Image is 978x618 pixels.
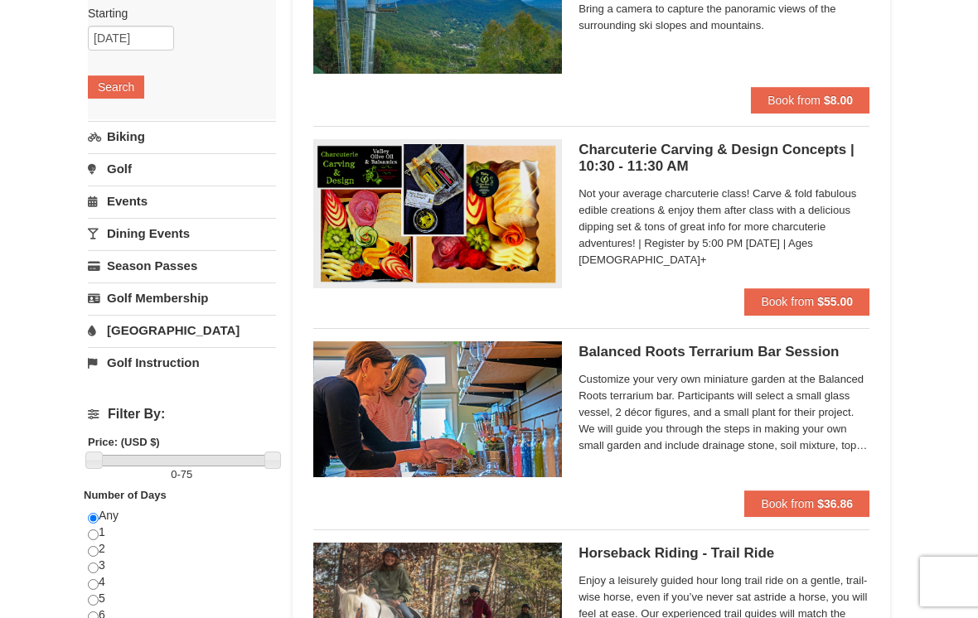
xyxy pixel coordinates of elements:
[579,371,869,454] span: Customize your very own miniature garden at the Balanced Roots terrarium bar. Participants will s...
[88,436,160,448] strong: Price: (USD $)
[88,153,276,184] a: Golf
[579,545,869,562] h5: Horseback Riding - Trail Ride
[579,142,869,175] h5: Charcuterie Carving & Design Concepts | 10:30 - 11:30 AM
[744,288,869,315] button: Book from $55.00
[761,295,814,308] span: Book from
[88,315,276,345] a: [GEOGRAPHIC_DATA]
[88,75,144,99] button: Search
[751,87,869,113] button: Book from $8.00
[88,347,276,378] a: Golf Instruction
[171,468,177,480] span: 0
[88,121,276,152] a: Biking
[88,466,276,483] label: -
[88,218,276,249] a: Dining Events
[824,94,853,107] strong: $8.00
[88,282,276,313] a: Golf Membership
[313,341,562,477] img: 18871151-30-393e4332.jpg
[84,489,167,501] strong: Number of Days
[88,186,276,216] a: Events
[579,344,869,360] h5: Balanced Roots Terrarium Bar Session
[88,407,276,422] h4: Filter By:
[88,250,276,281] a: Season Passes
[313,139,562,287] img: 18871151-79-7a7e7977.png
[181,468,192,480] span: 75
[744,490,869,517] button: Book from $36.86
[579,186,869,268] span: Not your average charcuterie class! Carve & fold fabulous edible creations & enjoy them after cla...
[817,295,853,308] strong: $55.00
[761,497,814,510] span: Book from
[88,5,264,22] label: Starting
[817,497,853,510] strong: $36.86
[767,94,821,107] span: Book from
